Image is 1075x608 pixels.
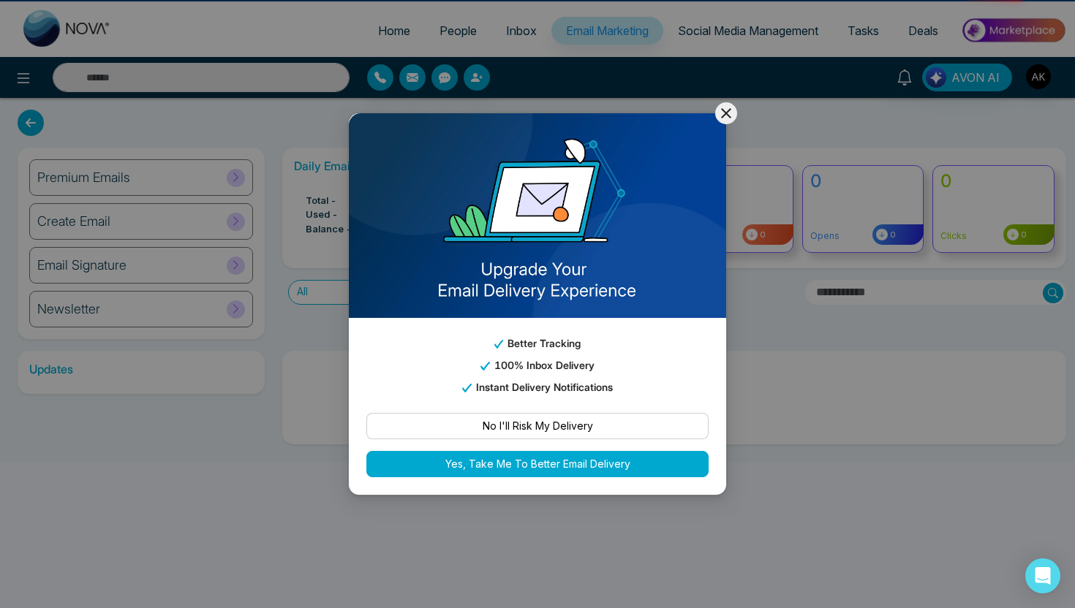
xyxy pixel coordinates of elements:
[366,451,709,477] button: Yes, Take Me To Better Email Delivery
[366,413,709,439] button: No I'll Risk My Delivery
[480,362,489,370] img: tick_email_template.svg
[366,335,709,351] p: Better Tracking
[494,341,503,349] img: tick_email_template.svg
[1025,558,1060,593] div: Open Intercom Messenger
[366,379,709,395] p: Instant Delivery Notifications
[462,384,471,392] img: tick_email_template.svg
[366,357,709,373] p: 100% Inbox Delivery
[349,113,726,318] img: email_template_bg.png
